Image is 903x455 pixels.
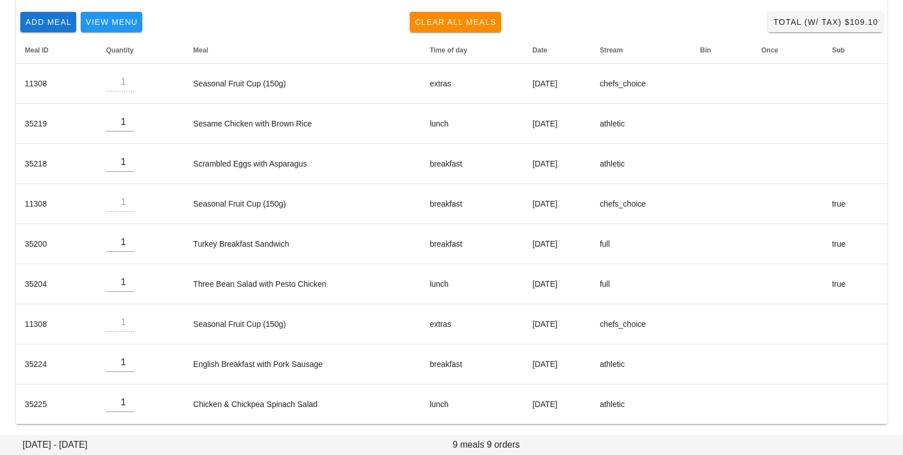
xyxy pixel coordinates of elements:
button: Total (w/ Tax) $109.10 [768,12,883,32]
td: 35218 [16,144,97,184]
th: Date: Not sorted. Activate to sort ascending. [524,37,591,64]
td: athletic [591,344,691,384]
span: Total (w/ Tax) $109.10 [773,17,878,27]
td: [DATE] [524,184,591,224]
td: breakfast [420,144,523,184]
td: 35200 [16,224,97,264]
th: Once: Not sorted. Activate to sort ascending. [752,37,823,64]
td: 35224 [16,344,97,384]
span: Sub [832,46,845,54]
td: Seasonal Fruit Cup (150g) [184,184,420,224]
th: Meal: Not sorted. Activate to sort ascending. [184,37,420,64]
span: Time of day [429,46,467,54]
span: Meal [193,46,208,54]
td: breakfast [420,344,523,384]
td: extras [420,64,523,104]
td: athletic [591,104,691,144]
td: 35225 [16,384,97,424]
td: athletic [591,144,691,184]
td: 35219 [16,104,97,144]
span: Add Meal [25,17,72,27]
span: Meal ID [25,46,49,54]
td: Turkey Breakfast Sandwich [184,224,420,264]
td: [DATE] [524,144,591,184]
td: Seasonal Fruit Cup (150g) [184,304,420,344]
td: chefs_choice [591,64,691,104]
td: [DATE] [524,344,591,384]
button: Clear All Meals [410,12,501,32]
th: Meal ID: Not sorted. Activate to sort ascending. [16,37,97,64]
td: Chicken & Chickpea Spinach Salad [184,384,420,424]
td: true [823,224,887,264]
td: Scrambled Eggs with Asparagus [184,144,420,184]
td: true [823,264,887,304]
td: [DATE] [524,264,591,304]
span: Clear All Meals [414,17,497,27]
th: Sub: Not sorted. Activate to sort ascending. [823,37,887,64]
td: full [591,224,691,264]
td: extras [420,304,523,344]
td: true [823,184,887,224]
button: View Menu [81,12,142,32]
td: 11308 [16,184,97,224]
td: chefs_choice [591,184,691,224]
td: lunch [420,104,523,144]
td: [DATE] [524,304,591,344]
td: Sesame Chicken with Brown Rice [184,104,420,144]
td: chefs_choice [591,304,691,344]
td: 35204 [16,264,97,304]
td: breakfast [420,224,523,264]
span: Stream [600,46,623,54]
th: Bin: Not sorted. Activate to sort ascending. [691,37,752,64]
span: Date [533,46,547,54]
span: View Menu [85,17,138,27]
td: English Breakfast with Pork Sausage [184,344,420,384]
button: Add Meal [20,12,76,32]
th: Stream: Not sorted. Activate to sort ascending. [591,37,691,64]
td: full [591,264,691,304]
td: lunch [420,264,523,304]
th: Quantity: Not sorted. Activate to sort ascending. [97,37,184,64]
td: [DATE] [524,64,591,104]
td: [DATE] [524,384,591,424]
th: Time of day: Not sorted. Activate to sort ascending. [420,37,523,64]
td: 11308 [16,64,97,104]
td: breakfast [420,184,523,224]
span: Bin [700,46,711,54]
td: athletic [591,384,691,424]
span: Quantity [106,46,134,54]
span: Once [761,46,778,54]
td: lunch [420,384,523,424]
td: [DATE] [524,104,591,144]
td: [DATE] [524,224,591,264]
td: Seasonal Fruit Cup (150g) [184,64,420,104]
td: Three Bean Salad with Pesto Chicken [184,264,420,304]
td: 11308 [16,304,97,344]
